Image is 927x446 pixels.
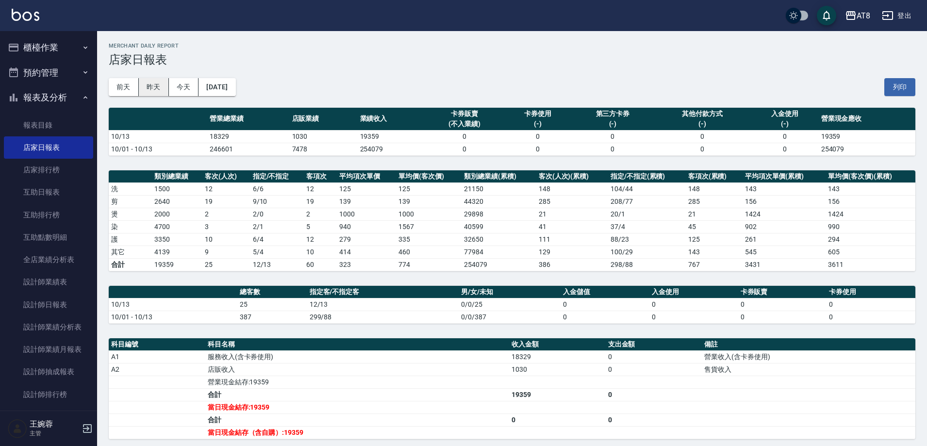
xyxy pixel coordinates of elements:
td: 19359 [819,130,915,143]
button: 今天 [169,78,199,96]
a: 設計師業績表 [4,271,93,293]
a: 全店業績分析表 [4,248,93,271]
td: 0 [504,143,572,155]
td: 0 [504,130,572,143]
td: 0 [654,130,750,143]
th: 支出金額 [606,338,702,351]
td: 246601 [207,143,290,155]
td: 合計 [109,258,152,271]
td: 294 [826,233,915,246]
td: 營業收入(含卡券使用) [702,350,915,363]
td: 104 / 44 [608,182,686,195]
td: 0 [572,143,654,155]
td: 4700 [152,220,202,233]
td: 當日現金結存:19359 [205,401,509,413]
a: 互助點數明細 [4,226,93,248]
td: 60 [304,258,337,271]
th: 營業總業績 [207,108,290,131]
td: 2 [304,208,337,220]
a: 店家日報表 [4,136,93,159]
td: 2 / 0 [250,208,304,220]
th: 營業現金應收 [819,108,915,131]
td: 902 [743,220,826,233]
a: 設計師排行榜 [4,383,93,406]
td: 20 / 1 [608,208,686,220]
th: 科目編號 [109,338,205,351]
td: 合計 [205,388,509,401]
td: 767 [686,258,743,271]
div: (-) [656,119,748,129]
td: 6 / 4 [250,233,304,246]
td: 156 [826,195,915,208]
td: 414 [337,246,396,258]
td: 1030 [290,130,358,143]
a: 店販抽成明細 [4,406,93,428]
td: 77984 [462,246,536,258]
td: 5 / 4 [250,246,304,258]
td: 0/0/25 [459,298,561,311]
p: 主管 [30,429,79,438]
td: 0 [751,130,819,143]
table: a dense table [109,338,915,439]
th: 卡券使用 [827,286,915,298]
td: 148 [686,182,743,195]
td: 0 [751,143,819,155]
button: 報表及分析 [4,85,93,110]
a: 報表目錄 [4,114,93,136]
button: 昨天 [139,78,169,96]
td: 139 [396,195,462,208]
button: save [817,6,836,25]
td: 燙 [109,208,152,220]
td: 0/0/387 [459,311,561,323]
a: 設計師業績月報表 [4,338,93,361]
td: 2000 [152,208,202,220]
th: 備註 [702,338,915,351]
td: 3611 [826,258,915,271]
td: 0 [738,311,827,323]
div: 卡券使用 [506,109,569,119]
a: 設計師抽成報表 [4,361,93,383]
td: 3431 [743,258,826,271]
table: a dense table [109,170,915,271]
td: 2 / 1 [250,220,304,233]
button: 預約管理 [4,60,93,85]
div: 其他付款方式 [656,109,748,119]
td: 111 [536,233,608,246]
td: 5 [304,220,337,233]
td: 0 [827,311,915,323]
td: 774 [396,258,462,271]
td: 37 / 4 [608,220,686,233]
button: [DATE] [199,78,235,96]
th: 入金使用 [649,286,738,298]
td: 460 [396,246,462,258]
td: 10/13 [109,130,207,143]
td: 10/13 [109,298,237,311]
td: 1500 [152,182,202,195]
td: 387 [237,311,307,323]
td: 32650 [462,233,536,246]
a: 互助日報表 [4,181,93,203]
th: 指定/不指定 [250,170,304,183]
th: 科目名稱 [205,338,509,351]
td: 125 [686,233,743,246]
td: 285 [536,195,608,208]
td: 3 [202,220,250,233]
button: AT8 [841,6,874,26]
td: 2 [202,208,250,220]
td: 100 / 29 [608,246,686,258]
img: Logo [12,9,39,21]
th: 客次(人次) [202,170,250,183]
td: 2640 [152,195,202,208]
td: 21150 [462,182,536,195]
td: 0 [606,350,702,363]
td: 9 [202,246,250,258]
th: 指定客/不指定客 [307,286,459,298]
td: 1000 [337,208,396,220]
td: 208 / 77 [608,195,686,208]
td: 0 [606,363,702,376]
th: 類別總業績 [152,170,202,183]
th: 業績收入 [358,108,426,131]
th: 類別總業績(累積) [462,170,536,183]
div: AT8 [857,10,870,22]
td: 940 [337,220,396,233]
